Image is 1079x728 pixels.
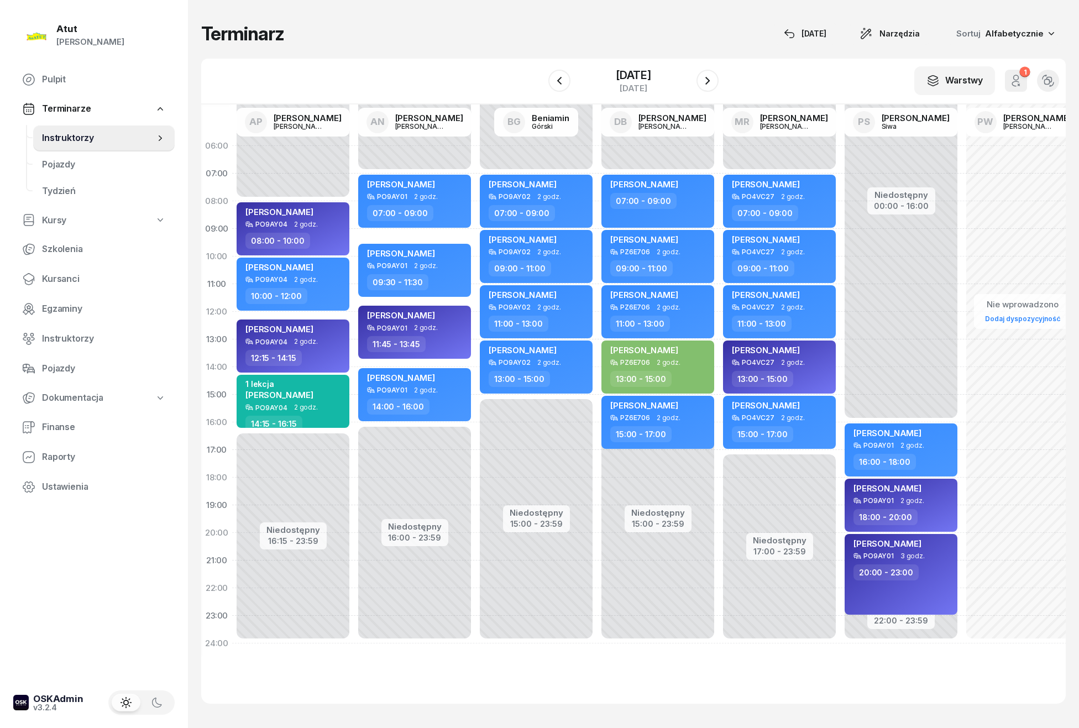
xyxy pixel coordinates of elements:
[201,381,232,408] div: 15:00
[42,450,166,464] span: Raporty
[245,207,313,217] span: [PERSON_NAME]
[255,404,287,411] div: PO9AY04
[616,70,651,81] div: [DATE]
[510,517,563,528] div: 15:00 - 23:59
[914,66,995,95] button: Warstwy
[732,345,800,355] span: [PERSON_NAME]
[742,248,774,255] div: PO4VC27
[537,359,561,366] span: 2 godz.
[537,248,561,256] span: 2 godz.
[377,386,407,394] div: PO9AY01
[753,534,806,558] button: Niedostępny17:00 - 23:59
[494,108,578,137] a: BGBeniaminGórski
[201,270,232,298] div: 11:00
[507,117,521,127] span: BG
[294,404,318,411] span: 2 godz.
[274,123,327,130] div: [PERSON_NAME]
[201,408,232,436] div: 16:00
[610,400,678,411] span: [PERSON_NAME]
[657,359,680,366] span: 2 godz.
[367,399,429,415] div: 14:00 - 16:00
[13,355,175,382] a: Pojazdy
[245,233,310,249] div: 08:00 - 10:00
[42,362,166,376] span: Pojazdy
[42,72,166,87] span: Pulpit
[377,262,407,269] div: PO9AY01
[499,193,531,200] div: PO9AY02
[863,552,894,559] div: PO9AY01
[388,522,442,531] div: Niedostępny
[13,326,175,352] a: Instruktorzy
[900,442,924,449] span: 2 godz.
[732,260,794,276] div: 09:00 - 11:00
[657,248,680,256] span: 2 godz.
[201,491,232,519] div: 19:00
[853,454,916,470] div: 16:00 - 18:00
[13,695,29,710] img: logo-xs-dark@2x.png
[395,114,463,122] div: [PERSON_NAME]
[732,316,792,332] div: 11:00 - 13:00
[13,96,175,122] a: Terminarze
[853,564,919,580] div: 20:00 - 23:00
[201,547,232,574] div: 21:00
[631,517,685,528] div: 15:00 - 23:59
[874,188,929,213] button: Niedostępny00:00 - 16:00
[33,178,175,205] a: Tydzień
[926,74,983,88] div: Warstwy
[245,416,302,432] div: 14:15 - 16:15
[42,213,66,228] span: Kursy
[489,345,557,355] span: [PERSON_NAME]
[489,179,557,190] span: [PERSON_NAME]
[874,191,929,199] div: Niedostępny
[610,179,678,190] span: [PERSON_NAME]
[42,420,166,434] span: Finanse
[245,390,313,400] span: [PERSON_NAME]
[1003,114,1071,122] div: [PERSON_NAME]
[853,538,921,549] span: [PERSON_NAME]
[610,193,677,209] div: 07:00 - 09:00
[255,221,287,228] div: PO9AY04
[370,117,385,127] span: AN
[760,114,828,122] div: [PERSON_NAME]
[760,123,813,130] div: [PERSON_NAME]
[201,160,232,187] div: 07:00
[414,324,438,332] span: 2 godz.
[367,274,428,290] div: 09:30 - 11:30
[499,303,531,311] div: PO9AY02
[414,193,438,201] span: 2 godz.
[532,123,569,130] div: Górski
[13,236,175,263] a: Szkolenia
[610,290,678,300] span: [PERSON_NAME]
[245,350,302,366] div: 12:15 - 14:15
[489,205,555,221] div: 07:00 - 09:00
[42,158,166,172] span: Pojazdy
[882,114,950,122] div: [PERSON_NAME]
[981,295,1065,328] button: Nie wprowadzonoDodaj dyspozycyjność
[294,338,318,345] span: 2 godz.
[377,324,407,332] div: PO9AY01
[42,391,103,405] span: Dokumentacja
[510,506,563,531] button: Niedostępny15:00 - 23:59
[255,276,287,283] div: PO9AY04
[201,436,232,464] div: 17:00
[943,22,1066,45] button: Sortuj Alfabetycznie
[732,400,800,411] span: [PERSON_NAME]
[781,414,805,422] span: 2 godz.
[201,574,232,602] div: 22:00
[620,303,650,311] div: PZ6E706
[631,509,685,517] div: Niedostępny
[489,371,550,387] div: 13:00 - 15:00
[294,221,318,228] span: 2 godz.
[249,117,263,127] span: AP
[874,614,928,625] div: 22:00 - 23:59
[900,552,925,560] span: 3 godz.
[266,523,320,548] button: Niedostępny16:15 - 23:59
[13,266,175,292] a: Kursanci
[977,117,993,127] span: PW
[537,193,561,201] span: 2 godz.
[201,353,232,381] div: 14:00
[388,520,442,544] button: Niedostępny16:00 - 23:59
[294,276,318,284] span: 2 godz.
[874,199,929,211] div: 00:00 - 16:00
[610,345,678,355] span: [PERSON_NAME]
